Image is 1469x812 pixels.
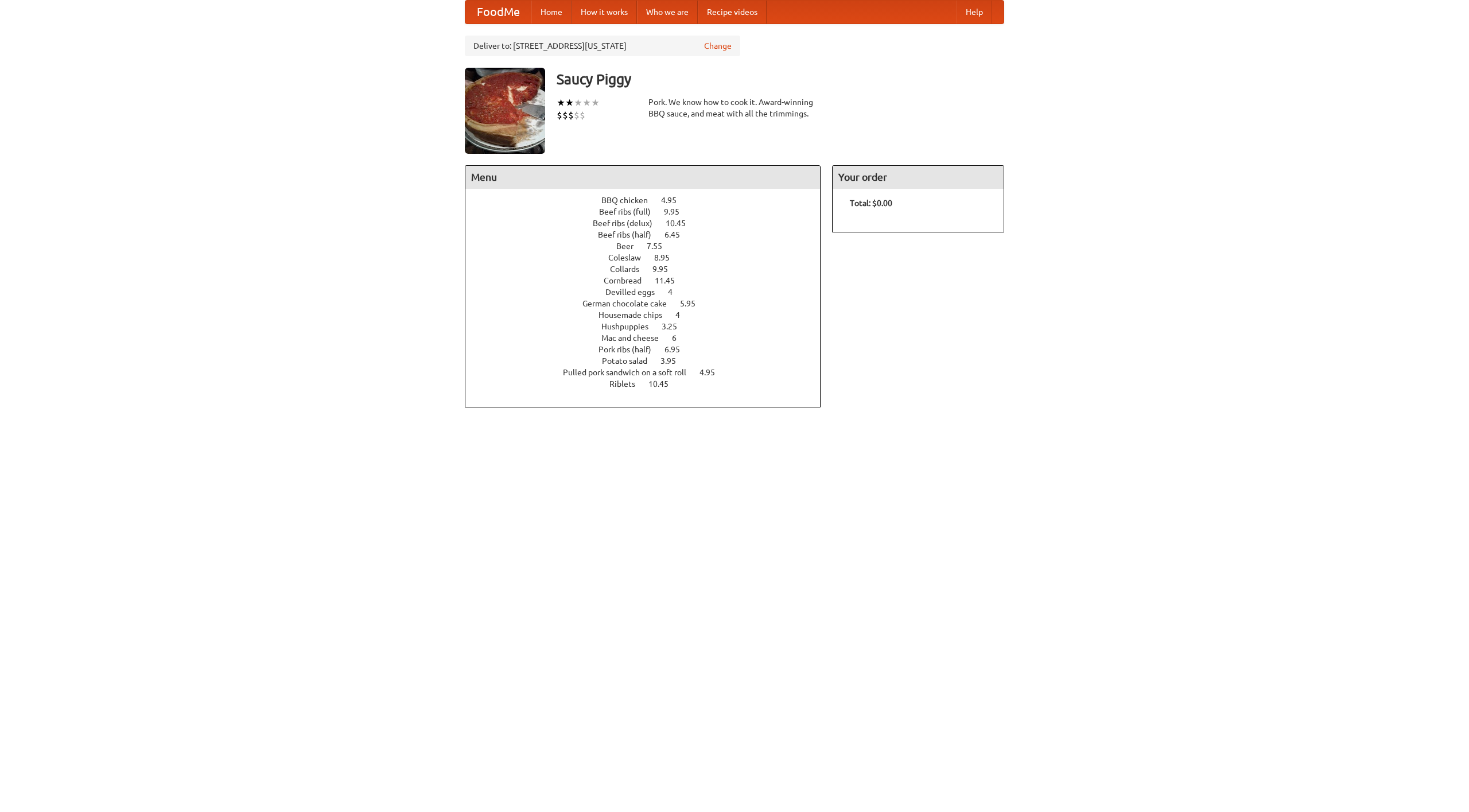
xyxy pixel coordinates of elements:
a: Help [957,1,992,24]
span: Riblets [609,379,647,388]
span: Potato salad [602,356,659,366]
span: 11.45 [655,276,686,285]
h4: Menu [465,166,820,189]
span: 10.45 [648,379,680,388]
span: Pork ribs (half) [599,345,663,354]
span: BBQ chicken [601,196,659,205]
span: Beef ribs (half) [598,230,663,239]
a: Recipe videos [698,1,767,24]
img: angular.jpg [465,68,545,154]
span: 3.95 [660,356,687,366]
span: 8.95 [654,253,681,262]
a: FoodMe [465,1,531,24]
a: Who we are [637,1,698,24]
li: $ [574,109,580,122]
span: Beef ribs (delux) [593,219,664,228]
span: German chocolate cake [582,299,678,308]
span: Beef ribs (full) [599,207,662,216]
span: 4.95 [699,368,726,377]
span: 9.95 [652,265,679,274]
span: Hushpuppies [601,322,660,331]
span: 3.25 [662,322,689,331]
a: Beef ribs (full) 9.95 [599,207,701,216]
span: 4 [668,287,684,297]
span: 6.45 [664,230,691,239]
a: Beef ribs (half) 6.45 [598,230,701,239]
a: Home [531,1,572,24]
li: $ [568,109,574,122]
li: ★ [591,96,600,109]
a: Beef ribs (delux) 10.45 [593,219,707,228]
a: Hushpuppies 3.25 [601,322,698,331]
span: Pulled pork sandwich on a soft roll [563,368,698,377]
a: Riblets 10.45 [609,379,690,388]
li: ★ [565,96,574,109]
a: How it works [572,1,637,24]
li: $ [557,109,562,122]
a: Collards 9.95 [610,265,689,274]
span: 7.55 [647,242,674,251]
b: Total: $0.00 [850,199,892,208]
li: ★ [574,96,582,109]
span: 9.95 [664,207,691,216]
a: Devilled eggs 4 [605,287,694,297]
li: ★ [557,96,565,109]
a: BBQ chicken 4.95 [601,196,698,205]
li: ★ [582,96,591,109]
span: Mac and cheese [601,333,670,343]
span: Cornbread [604,276,653,285]
span: 6.95 [664,345,691,354]
a: Pork ribs (half) 6.95 [599,345,701,354]
a: German chocolate cake 5.95 [582,299,717,308]
span: 4 [675,310,691,320]
h4: Your order [833,166,1004,189]
a: Potato salad 3.95 [602,356,697,366]
span: 10.45 [666,219,697,228]
span: 4.95 [661,196,688,205]
span: 6 [672,333,688,343]
li: $ [562,109,568,122]
a: Coleslaw 8.95 [608,253,691,262]
div: Pork. We know how to cook it. Award-winning BBQ sauce, and meat with all the trimmings. [648,96,821,119]
li: $ [580,109,585,122]
a: Beer 7.55 [616,242,683,251]
div: Deliver to: [STREET_ADDRESS][US_STATE] [465,36,740,56]
h3: Saucy Piggy [557,68,1004,91]
a: Mac and cheese 6 [601,333,698,343]
a: Cornbread 11.45 [604,276,696,285]
span: Beer [616,242,645,251]
span: Collards [610,265,651,274]
a: Housemade chips 4 [599,310,701,320]
span: Devilled eggs [605,287,666,297]
a: Pulled pork sandwich on a soft roll 4.95 [563,368,736,377]
span: Housemade chips [599,310,674,320]
span: 5.95 [680,299,707,308]
a: Change [704,40,732,52]
span: Coleslaw [608,253,652,262]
